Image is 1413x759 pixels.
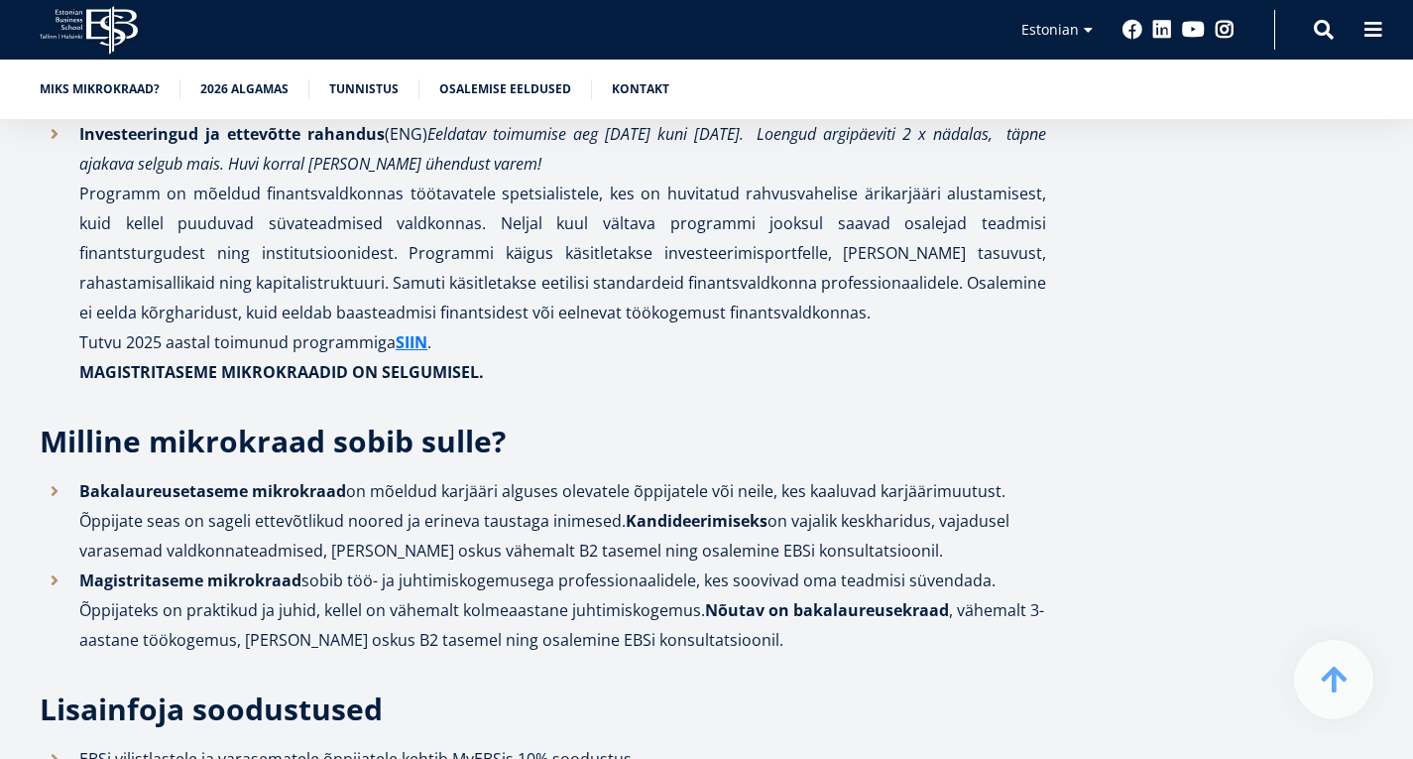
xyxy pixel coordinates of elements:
[79,569,301,591] strong: Magistritaseme mikrokraad
[79,123,385,145] strong: Investeeringud ja ettevõtte rahandus
[40,119,1046,387] li: (ENG) Programm on mõeldud finantsvaldkonnas töötavatele spetsialistele, kes on huvitatud rahvusva...
[364,689,383,729] strong: d
[626,510,767,532] strong: Kandideerimiseks
[79,480,346,502] strong: Bakalaureusetaseme mikrokraad
[79,361,484,383] strong: MAGISTRITASEME MIKROKRAADID ON SELGUMISEL.
[705,599,949,621] strong: Nõutav on bakalaureusekraad
[1182,20,1205,40] a: Youtube
[612,79,669,99] a: Kontakt
[396,327,427,357] a: SIIN
[40,566,1046,655] li: sobib töö- ja juhtimiskogemusega professionaalidele, kes soovivad oma teadmisi süvendada. Õppijat...
[107,689,158,729] strong: nfo
[200,79,289,99] a: 2026 algamas
[40,476,1046,566] li: on mõeldud karjääri alguses olevatele õppijatele või neile, kes kaaluvad karjäärimuutust. Õppijat...
[1152,20,1172,40] a: Linkedin
[158,689,364,729] strong: ja soodustuse
[329,79,399,99] a: Tunnistus
[1215,20,1235,40] a: Instagram
[40,689,107,729] strong: Lisai
[40,79,160,99] a: Miks mikrokraad?
[40,421,506,461] strong: Milline mikrokraad sobib sulle?
[396,331,427,353] strong: SIIN
[1122,20,1142,40] a: Facebook
[79,123,1046,175] em: Eeldatav toimumise aeg [DATE] kuni [DATE]. Loengud argipäeviti 2 x nädalas, täpne ajakava selgub ...
[439,79,571,99] a: Osalemise eeldused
